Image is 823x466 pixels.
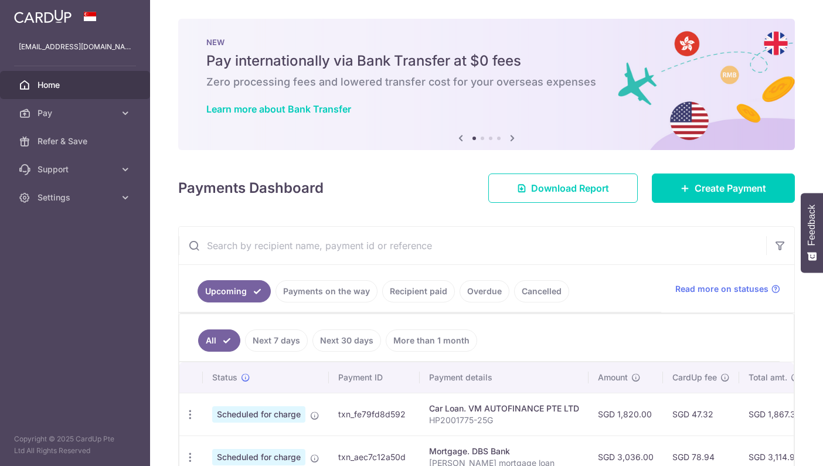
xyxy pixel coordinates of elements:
[749,372,787,383] span: Total amt.
[178,19,795,150] img: Bank transfer banner
[206,75,767,89] h6: Zero processing fees and lowered transfer cost for your overseas expenses
[382,280,455,302] a: Recipient paid
[663,393,739,436] td: SGD 47.32
[801,193,823,273] button: Feedback - Show survey
[212,449,305,465] span: Scheduled for charge
[589,393,663,436] td: SGD 1,820.00
[429,414,579,426] p: HP2001775-25G
[212,406,305,423] span: Scheduled for charge
[198,280,271,302] a: Upcoming
[245,329,308,352] a: Next 7 days
[276,280,378,302] a: Payments on the way
[178,178,324,199] h4: Payments Dashboard
[531,181,609,195] span: Download Report
[198,329,240,352] a: All
[420,362,589,393] th: Payment details
[652,174,795,203] a: Create Payment
[514,280,569,302] a: Cancelled
[19,41,131,53] p: [EMAIL_ADDRESS][DOMAIN_NAME]
[460,280,509,302] a: Overdue
[429,403,579,414] div: Car Loan. VM AUTOFINANCE PTE LTD
[206,52,767,70] h5: Pay internationally via Bank Transfer at $0 fees
[38,164,115,175] span: Support
[675,283,768,295] span: Read more on statuses
[488,174,638,203] a: Download Report
[38,79,115,91] span: Home
[329,393,420,436] td: txn_fe79fd8d592
[672,372,717,383] span: CardUp fee
[695,181,766,195] span: Create Payment
[329,362,420,393] th: Payment ID
[598,372,628,383] span: Amount
[206,38,767,47] p: NEW
[807,205,817,246] span: Feedback
[179,227,766,264] input: Search by recipient name, payment id or reference
[38,192,115,203] span: Settings
[38,135,115,147] span: Refer & Save
[14,9,72,23] img: CardUp
[675,283,780,295] a: Read more on statuses
[38,107,115,119] span: Pay
[739,393,810,436] td: SGD 1,867.32
[386,329,477,352] a: More than 1 month
[206,103,351,115] a: Learn more about Bank Transfer
[312,329,381,352] a: Next 30 days
[429,445,579,457] div: Mortgage. DBS Bank
[212,372,237,383] span: Status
